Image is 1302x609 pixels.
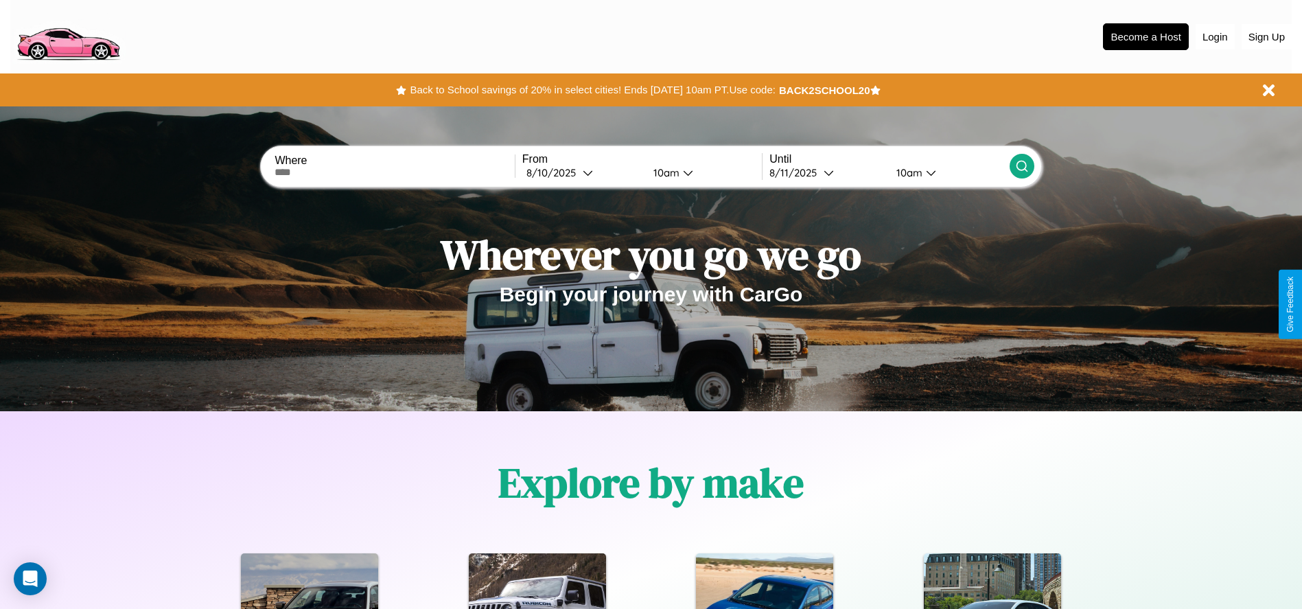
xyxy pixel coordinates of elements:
[885,165,1010,180] button: 10am
[14,562,47,595] div: Open Intercom Messenger
[275,154,514,167] label: Where
[890,166,926,179] div: 10am
[1103,23,1189,50] button: Become a Host
[1286,277,1295,332] div: Give Feedback
[1242,24,1292,49] button: Sign Up
[642,165,763,180] button: 10am
[522,153,762,165] label: From
[526,166,583,179] div: 8 / 10 / 2025
[769,153,1009,165] label: Until
[769,166,824,179] div: 8 / 11 / 2025
[10,7,126,64] img: logo
[498,455,804,511] h1: Explore by make
[647,166,683,179] div: 10am
[522,165,642,180] button: 8/10/2025
[406,80,778,100] button: Back to School savings of 20% in select cities! Ends [DATE] 10am PT.Use code:
[779,84,870,96] b: BACK2SCHOOL20
[1196,24,1235,49] button: Login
